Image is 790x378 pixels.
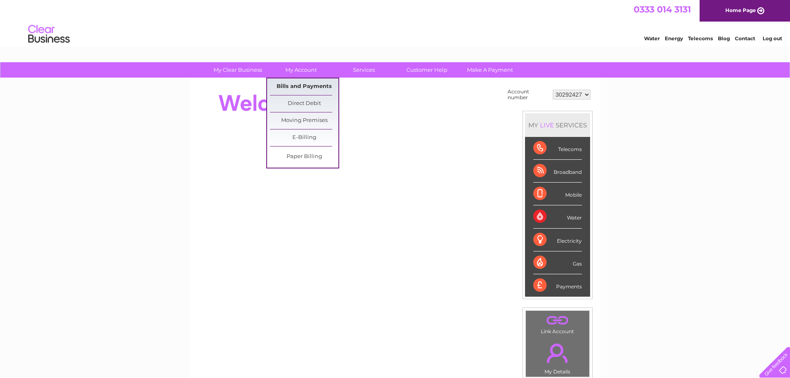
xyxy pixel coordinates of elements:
a: E-Billing [270,129,338,146]
div: Water [533,205,582,228]
a: Water [644,35,660,41]
a: Contact [735,35,755,41]
a: My Clear Business [204,62,272,78]
a: My Account [267,62,335,78]
td: Account number [506,87,551,102]
a: 0333 014 3131 [634,4,691,15]
a: Moving Premises [270,112,338,129]
div: LIVE [538,121,556,129]
td: Link Account [525,310,590,337]
a: Bills and Payments [270,78,338,95]
a: . [528,313,587,327]
div: Broadband [533,160,582,183]
a: Telecoms [688,35,713,41]
div: Payments [533,274,582,297]
a: Services [330,62,398,78]
a: Direct Debit [270,95,338,112]
a: Blog [718,35,730,41]
a: Paper Billing [270,149,338,165]
a: Log out [763,35,782,41]
a: Make A Payment [456,62,524,78]
td: My Details [525,337,590,377]
a: Customer Help [393,62,461,78]
a: . [528,339,587,368]
div: Telecoms [533,137,582,160]
div: Electricity [533,229,582,251]
a: Energy [665,35,683,41]
div: Gas [533,251,582,274]
div: MY SERVICES [525,113,590,137]
div: Mobile [533,183,582,205]
img: logo.png [28,22,70,47]
div: Clear Business is a trading name of Verastar Limited (registered in [GEOGRAPHIC_DATA] No. 3667643... [199,5,591,40]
